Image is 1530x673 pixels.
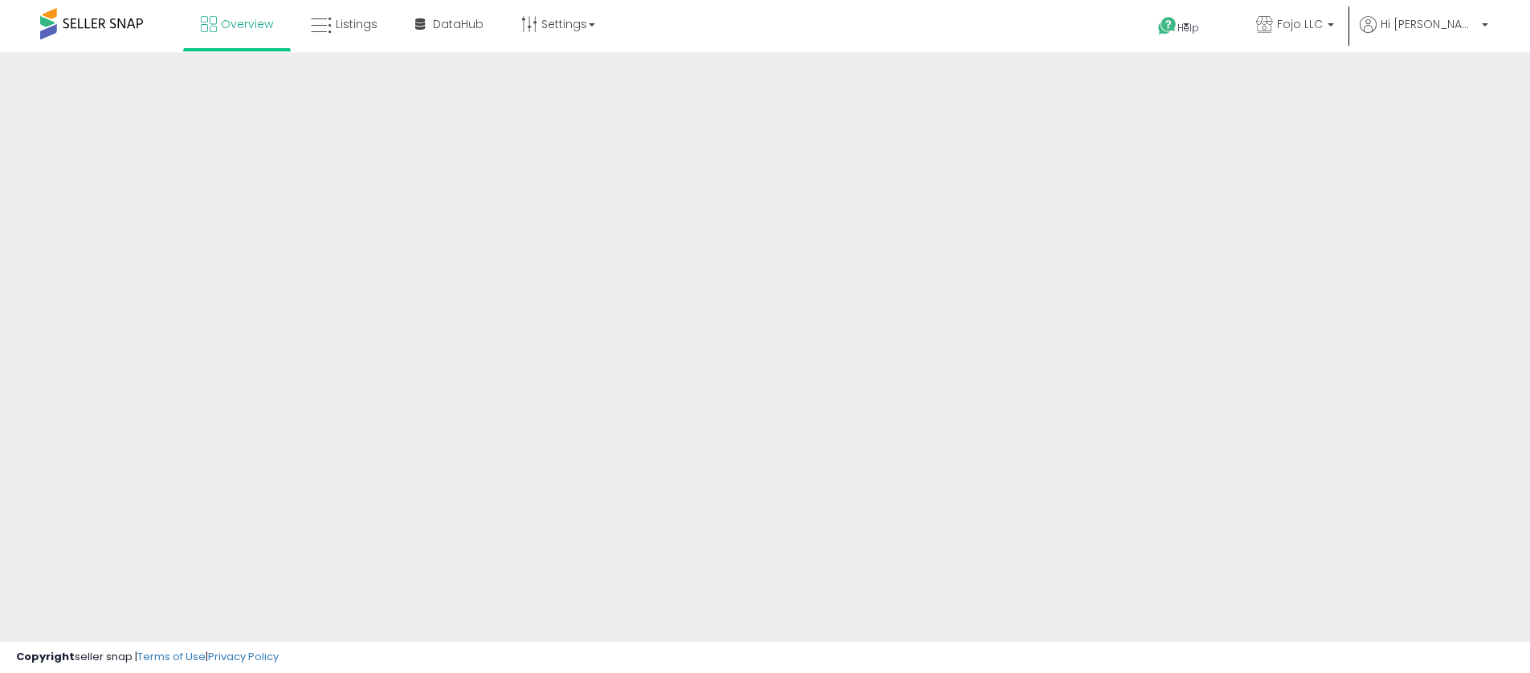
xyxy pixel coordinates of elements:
a: Help [1145,4,1230,52]
strong: Copyright [16,649,75,664]
span: Overview [221,16,273,32]
i: Get Help [1157,16,1177,36]
span: Listings [336,16,377,32]
a: Privacy Policy [208,649,279,664]
span: Fojo LLC [1277,16,1323,32]
span: DataHub [433,16,483,32]
span: Help [1177,21,1199,35]
a: Hi [PERSON_NAME] [1360,16,1488,52]
a: Terms of Use [137,649,206,664]
span: Hi [PERSON_NAME] [1381,16,1477,32]
div: seller snap | | [16,650,279,665]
